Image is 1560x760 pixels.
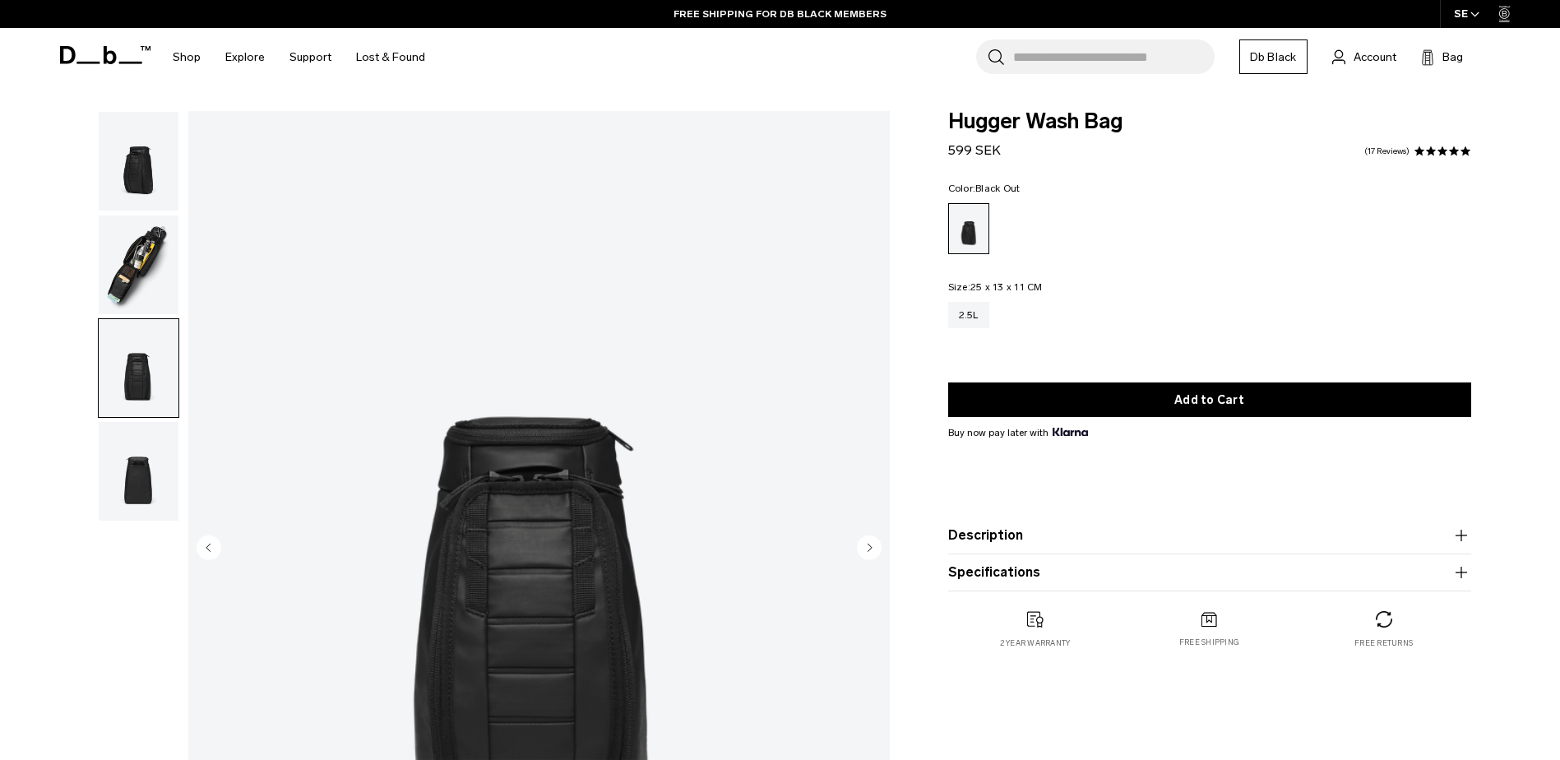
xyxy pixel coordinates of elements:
span: 25 x 13 x 11 CM [970,281,1043,293]
a: FREE SHIPPING FOR DB BLACK MEMBERS [674,7,886,21]
a: 17 reviews [1364,147,1410,155]
button: Next slide [857,535,882,563]
p: Free returns [1354,637,1413,649]
button: Description [948,526,1471,545]
span: Hugger Wash Bag [948,111,1471,132]
button: Previous slide [197,535,221,563]
button: Hugger Wash Bag Black Out [98,111,179,211]
a: Black Out [948,203,989,254]
span: Buy now pay later with [948,425,1088,440]
img: Hugger Wash Bag Black Out [99,112,178,211]
span: 599 SEK [948,142,1001,158]
img: Hugger Wash Bag Black Out [99,215,178,314]
img: Hugger Wash Bag Black Out [99,319,178,418]
legend: Size: [948,282,1043,292]
span: Account [1354,49,1396,66]
button: Hugger Wash Bag Black Out [98,421,179,521]
button: Hugger Wash Bag Black Out [98,318,179,419]
nav: Main Navigation [160,28,437,86]
a: Account [1332,47,1396,67]
button: Specifications [948,563,1471,582]
img: Hugger Wash Bag Black Out [99,422,178,521]
legend: Color: [948,183,1021,193]
button: Hugger Wash Bag Black Out [98,215,179,315]
button: Bag [1421,47,1463,67]
a: Explore [225,28,265,86]
a: Support [289,28,331,86]
a: 2.5L [948,302,989,328]
img: {"height" => 20, "alt" => "Klarna"} [1053,428,1088,436]
p: Free shipping [1179,637,1239,648]
span: Bag [1442,49,1463,66]
span: Black Out [975,183,1020,194]
a: Lost & Found [356,28,425,86]
p: 2 year warranty [1000,637,1071,649]
a: Db Black [1239,39,1308,74]
button: Add to Cart [948,382,1471,417]
a: Shop [173,28,201,86]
